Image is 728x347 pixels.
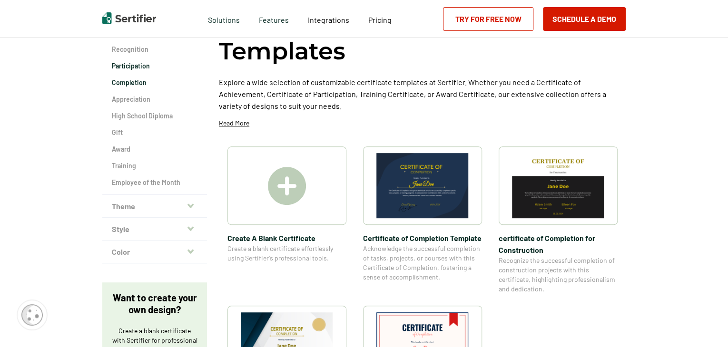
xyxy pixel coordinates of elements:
p: Explore a wide selection of customizable certificate templates at Sertifier. Whether you need a C... [219,76,626,112]
span: Acknowledge the successful completion of tasks, projects, or courses with this Certificate of Com... [363,244,482,282]
a: Try for Free Now [443,7,533,31]
div: Category [102,28,207,195]
button: Color [102,241,207,263]
button: Schedule a Demo [543,7,626,31]
a: Appreciation [112,95,197,104]
img: Create A Blank Certificate [268,167,306,205]
button: Style [102,218,207,241]
img: certificate of Completion for Construction [512,153,604,218]
img: Certificate of Completion Template [376,153,469,218]
a: Participation [112,61,197,71]
a: Integrations [308,13,349,25]
span: Solutions [208,13,240,25]
button: Theme [102,195,207,218]
a: Gift [112,128,197,137]
span: Recognize the successful completion of construction projects with this certificate, highlighting ... [499,256,618,294]
img: Cookie Popup Icon [21,304,43,326]
a: Certificate of Completion TemplateCertificate of Completion TemplateAcknowledge the successful co... [363,146,482,294]
a: Training [112,161,197,171]
a: certificate of Completion for Constructioncertificate of Completion for ConstructionRecognize the... [499,146,618,294]
span: Pricing [368,15,392,24]
span: Create A Blank Certificate [227,232,346,244]
img: Sertifier | Digital Credentialing Platform [102,12,156,24]
a: Employee of the Month [112,178,197,187]
a: Pricing [368,13,392,25]
span: certificate of Completion for Construction [499,232,618,256]
span: Certificate of Completion Template [363,232,482,244]
p: Want to create your own design? [112,292,197,316]
a: Recognition [112,45,197,54]
a: Completion [112,78,197,87]
span: Features [259,13,289,25]
iframe: Chat Widget [680,301,728,347]
a: Award [112,145,197,154]
p: Read More [219,118,249,128]
span: Integrations [308,15,349,24]
a: High School Diploma [112,111,197,121]
span: Create a blank certificate effortlessly using Sertifier’s professional tools. [227,244,346,263]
